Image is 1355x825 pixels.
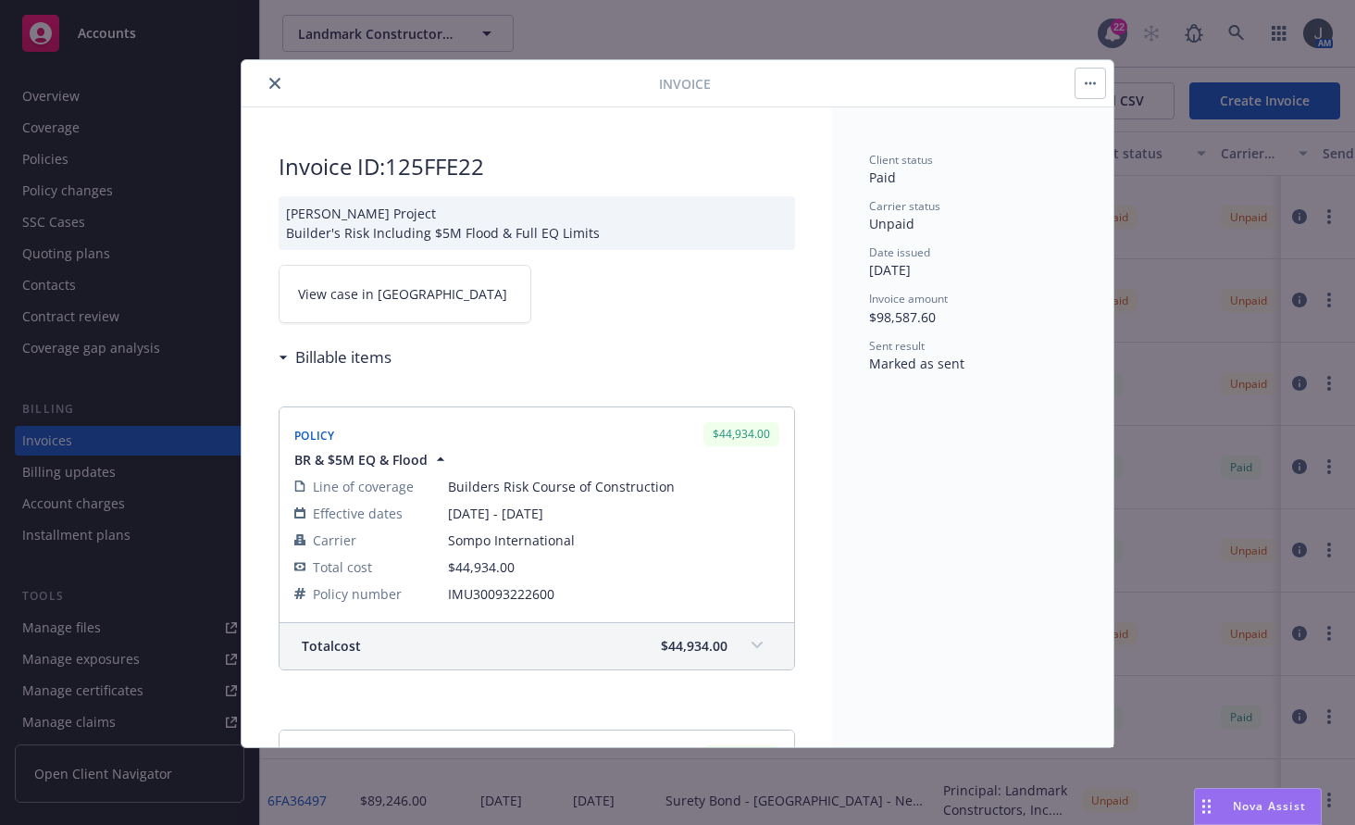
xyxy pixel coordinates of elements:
[869,244,930,260] span: Date issued
[313,477,414,496] span: Line of coverage
[295,345,392,369] h3: Billable items
[279,345,392,369] div: Billable items
[448,584,779,604] span: IMU30093222600
[661,636,727,656] span: $44,934.00
[298,284,507,304] span: View case in [GEOGRAPHIC_DATA]
[869,198,940,214] span: Carrier status
[279,196,795,250] div: [PERSON_NAME] Project Builder's Risk Including $5M Flood & Full EQ Limits
[703,745,779,769] div: $53,653.60
[448,558,515,576] span: $44,934.00
[869,261,911,279] span: [DATE]
[302,636,361,656] span: Total cost
[659,74,711,94] span: Invoice
[869,291,948,306] span: Invoice amount
[313,531,356,550] span: Carrier
[448,477,779,496] span: Builders Risk Course of Construction
[1233,798,1306,814] span: Nova Assist
[869,338,925,354] span: Sent result
[869,355,964,372] span: Marked as sent
[279,152,795,181] h2: Invoice ID: 125FFE22
[703,422,779,445] div: $44,934.00
[869,152,933,168] span: Client status
[869,215,914,232] span: Unpaid
[294,450,450,469] button: BR & $5M EQ & Flood
[280,623,794,669] div: Totalcost$44,934.00
[1195,789,1218,824] div: Drag to move
[869,308,936,326] span: $98,587.60
[313,557,372,577] span: Total cost
[1194,788,1322,825] button: Nova Assist
[294,428,335,444] span: Policy
[313,584,402,604] span: Policy number
[448,531,779,550] span: Sompo International
[264,72,286,94] button: close
[448,504,779,523] span: [DATE] - [DATE]
[313,504,403,523] span: Effective dates
[869,169,896,186] span: Paid
[279,265,531,323] a: View case in [GEOGRAPHIC_DATA]
[294,450,428,469] span: BR & $5M EQ & Flood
